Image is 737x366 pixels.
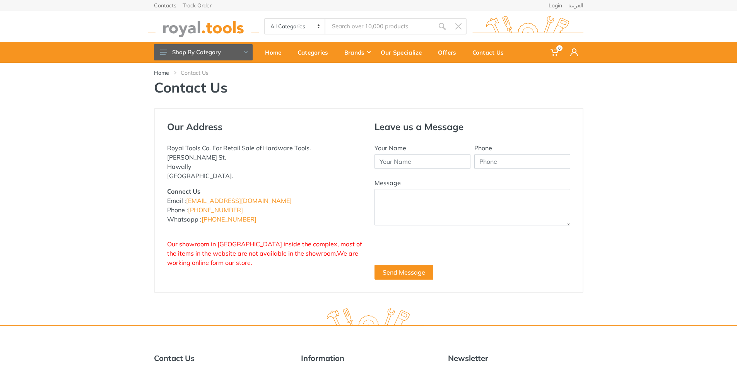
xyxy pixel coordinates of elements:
a: [PHONE_NUMBER] [188,206,243,214]
h5: Newsletter [448,354,583,363]
img: royal.tools Logo [148,16,259,37]
div: Home [260,44,292,60]
label: Phone [474,143,492,153]
div: Contact Us [467,44,515,60]
label: Message [374,178,401,187]
a: Track Order [183,3,212,8]
div: Categories [292,44,339,60]
input: Site search [325,18,434,34]
div: Offers [433,44,467,60]
label: Your Name [374,143,406,153]
h1: Contact Us [154,79,583,96]
a: Contact Us [467,42,515,63]
strong: Connect Us [167,187,200,195]
nav: breadcrumb [154,69,583,77]
h5: Contact Us [154,354,289,363]
a: [PHONE_NUMBER] [202,215,256,223]
button: Shop By Category [154,44,253,60]
button: Send Message [374,265,433,280]
a: Home [260,42,292,63]
img: royal.tools Logo [472,16,583,37]
span: Our showroom in [GEOGRAPHIC_DATA] inside the complex, most of the items in the website are not av... [167,240,362,266]
h5: Information [301,354,436,363]
div: Brands [339,44,375,60]
li: Contact Us [181,69,220,77]
p: Email : Phone : Whatsapp : [167,187,363,224]
img: royal.tools Logo [313,308,424,330]
p: Royal Tools Co. For Retail Sale of Hardware Tools. [PERSON_NAME] St. Hawally [GEOGRAPHIC_DATA]. [167,143,363,180]
a: 0 [545,42,565,63]
a: Login [549,3,562,8]
a: Home [154,69,169,77]
a: Contacts [154,3,176,8]
input: Your Name [374,154,470,169]
h4: Our Address [167,121,363,132]
div: Our Specialize [375,44,433,60]
input: Phone [474,154,570,169]
a: Offers [433,42,467,63]
a: Our Specialize [375,42,433,63]
h4: Leave us a Message [374,121,570,132]
a: العربية [568,3,583,8]
a: Categories [292,42,339,63]
span: 0 [556,45,563,51]
select: Category [265,19,326,34]
a: [EMAIL_ADDRESS][DOMAIN_NAME] [186,197,292,204]
iframe: reCAPTCHA [374,235,492,265]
